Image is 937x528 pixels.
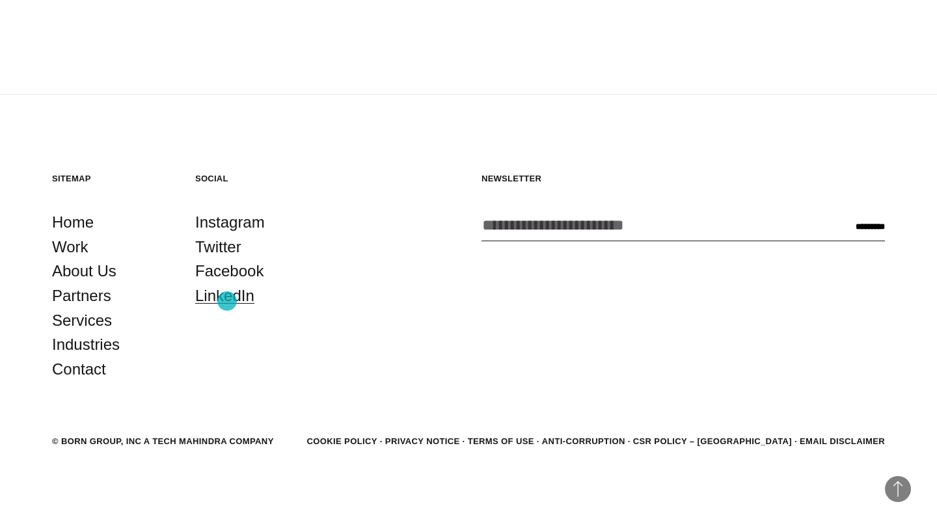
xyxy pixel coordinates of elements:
[195,173,312,184] h5: Social
[52,259,116,284] a: About Us
[482,173,885,184] h5: Newsletter
[52,284,111,308] a: Partners
[52,235,88,259] a: Work
[52,332,120,357] a: Industries
[195,284,254,308] a: LinkedIn
[306,436,377,446] a: Cookie Policy
[195,259,264,284] a: Facebook
[468,436,534,446] a: Terms of Use
[195,235,241,259] a: Twitter
[633,436,792,446] a: CSR POLICY – [GEOGRAPHIC_DATA]
[52,435,274,448] div: © BORN GROUP, INC A Tech Mahindra Company
[52,308,112,333] a: Services
[52,173,169,184] h5: Sitemap
[195,210,265,235] a: Instagram
[52,210,94,235] a: Home
[885,476,911,502] button: Back to Top
[385,436,460,446] a: Privacy Notice
[800,436,885,446] a: Email Disclaimer
[52,357,106,382] a: Contact
[542,436,625,446] a: Anti-Corruption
